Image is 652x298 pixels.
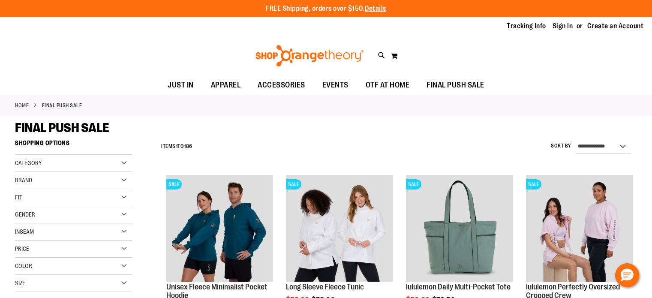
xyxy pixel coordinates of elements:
a: Product image for Fleece Long SleeveSALE [286,175,393,283]
span: Color [15,262,32,269]
span: FINAL PUSH SALE [15,120,109,135]
a: Sign In [553,21,573,31]
span: 186 [184,143,192,149]
a: OTF AT HOME [357,75,418,95]
a: Create an Account [587,21,644,31]
span: SALE [526,179,541,190]
span: Size [15,280,25,286]
h2: Items to [161,140,192,153]
a: Home [15,102,29,109]
img: Shop Orangetheory [254,45,365,66]
img: lululemon Daily Multi-Pocket Tote [406,175,513,282]
span: APPAREL [211,75,241,95]
p: FREE Shipping, orders over $150. [266,4,386,14]
a: EVENTS [314,75,357,95]
strong: Shopping Options [15,135,132,155]
a: lululemon Perfectly Oversized Cropped CrewSALE [526,175,633,283]
span: JUST IN [168,75,194,95]
a: Unisex Fleece Minimalist Pocket HoodieSALE [166,175,273,283]
a: lululemon Daily Multi-Pocket ToteSALE [406,175,513,283]
a: JUST IN [159,75,202,95]
a: lululemon Daily Multi-Pocket Tote [406,283,511,291]
span: 1 [176,143,178,149]
span: FINAL PUSH SALE [427,75,484,95]
span: SALE [166,179,182,190]
label: Sort By [551,142,571,150]
span: Price [15,245,29,252]
img: lululemon Perfectly Oversized Cropped Crew [526,175,633,282]
span: Category [15,160,42,166]
span: Inseam [15,228,34,235]
strong: FINAL PUSH SALE [42,102,82,109]
img: Product image for Fleece Long Sleeve [286,175,393,282]
span: EVENTS [322,75,349,95]
span: SALE [406,179,421,190]
span: Gender [15,211,35,218]
a: ACCESSORIES [249,75,314,95]
span: Fit [15,194,22,201]
a: APPAREL [202,75,249,95]
span: SALE [286,179,301,190]
span: ACCESSORIES [258,75,305,95]
img: Unisex Fleece Minimalist Pocket Hoodie [166,175,273,282]
a: Tracking Info [507,21,546,31]
a: Long Sleeve Fleece Tunic [286,283,364,291]
span: OTF AT HOME [366,75,410,95]
span: Brand [15,177,32,184]
a: Details [365,5,386,12]
a: FINAL PUSH SALE [418,75,493,95]
button: Hello, have a question? Let’s chat. [615,263,639,287]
